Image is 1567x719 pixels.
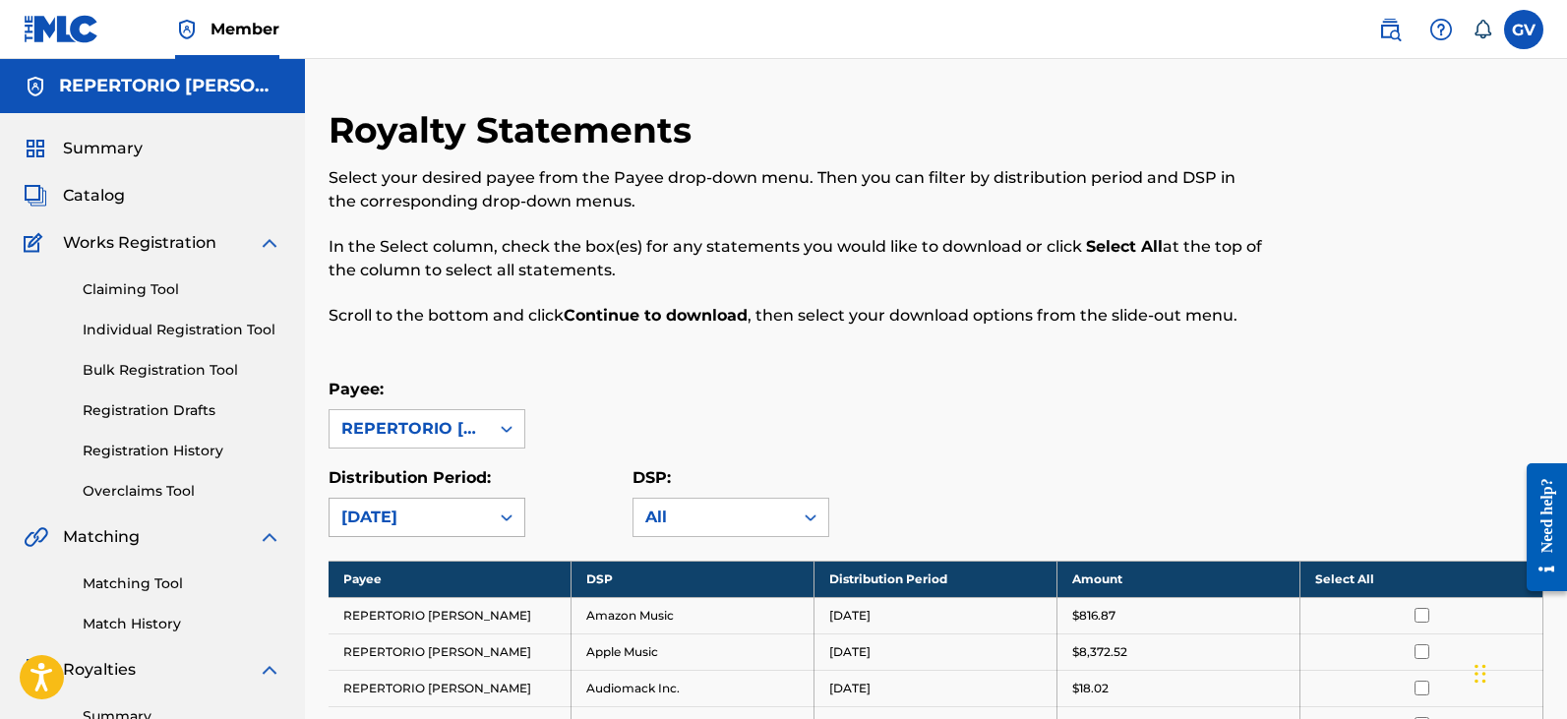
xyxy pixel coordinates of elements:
p: Scroll to the bottom and click , then select your download options from the slide-out menu. [329,304,1264,328]
td: [DATE] [814,670,1057,706]
img: expand [258,525,281,549]
a: Registration Drafts [83,400,281,421]
h2: Royalty Statements [329,108,701,152]
th: Amount [1057,561,1300,597]
td: [DATE] [814,633,1057,670]
strong: Continue to download [564,306,748,325]
td: REPERTORIO [PERSON_NAME] [329,597,572,633]
a: Claiming Tool [83,279,281,300]
div: REPERTORIO [PERSON_NAME] [341,417,477,441]
a: Public Search [1370,10,1410,49]
img: MLC Logo [24,15,99,43]
img: Royalties [24,658,47,682]
img: Top Rightsholder [175,18,199,41]
img: search [1378,18,1402,41]
div: [DATE] [341,506,477,529]
label: Distribution Period: [329,468,491,487]
p: $816.87 [1072,607,1115,625]
span: Royalties [63,658,136,682]
p: In the Select column, check the box(es) for any statements you would like to download or click at... [329,235,1264,282]
p: Select your desired payee from the Payee drop-down menu. Then you can filter by distribution peri... [329,166,1264,213]
th: Select All [1300,561,1543,597]
td: Amazon Music [572,597,814,633]
iframe: Chat Widget [1469,625,1567,719]
div: Notifications [1473,20,1492,39]
a: Match History [83,614,281,634]
div: Help [1421,10,1461,49]
img: Summary [24,137,47,160]
img: Accounts [24,75,47,98]
div: User Menu [1504,10,1543,49]
iframe: Resource Center [1512,448,1567,606]
img: expand [258,231,281,255]
img: Matching [24,525,48,549]
img: Catalog [24,184,47,208]
th: DSP [572,561,814,597]
span: Member [211,18,279,40]
p: $8,372.52 [1072,643,1127,661]
span: Catalog [63,184,125,208]
img: help [1429,18,1453,41]
div: All [645,506,781,529]
td: Audiomack Inc. [572,670,814,706]
span: Matching [63,525,140,549]
a: CatalogCatalog [24,184,125,208]
p: $18.02 [1072,680,1109,697]
a: Overclaims Tool [83,481,281,502]
span: Summary [63,137,143,160]
div: Widget de chat [1469,625,1567,719]
th: Payee [329,561,572,597]
a: Matching Tool [83,573,281,594]
a: SummarySummary [24,137,143,160]
td: REPERTORIO [PERSON_NAME] [329,670,572,706]
h5: REPERTORIO VEGA [59,75,281,97]
strong: Select All [1086,237,1163,256]
a: Registration History [83,441,281,461]
span: Works Registration [63,231,216,255]
td: [DATE] [814,597,1057,633]
img: expand [258,658,281,682]
th: Distribution Period [814,561,1057,597]
div: Arrastrar [1475,644,1486,703]
label: Payee: [329,380,384,398]
td: Apple Music [572,633,814,670]
img: Works Registration [24,231,49,255]
label: DSP: [633,468,671,487]
a: Individual Registration Tool [83,320,281,340]
a: Bulk Registration Tool [83,360,281,381]
td: REPERTORIO [PERSON_NAME] [329,633,572,670]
